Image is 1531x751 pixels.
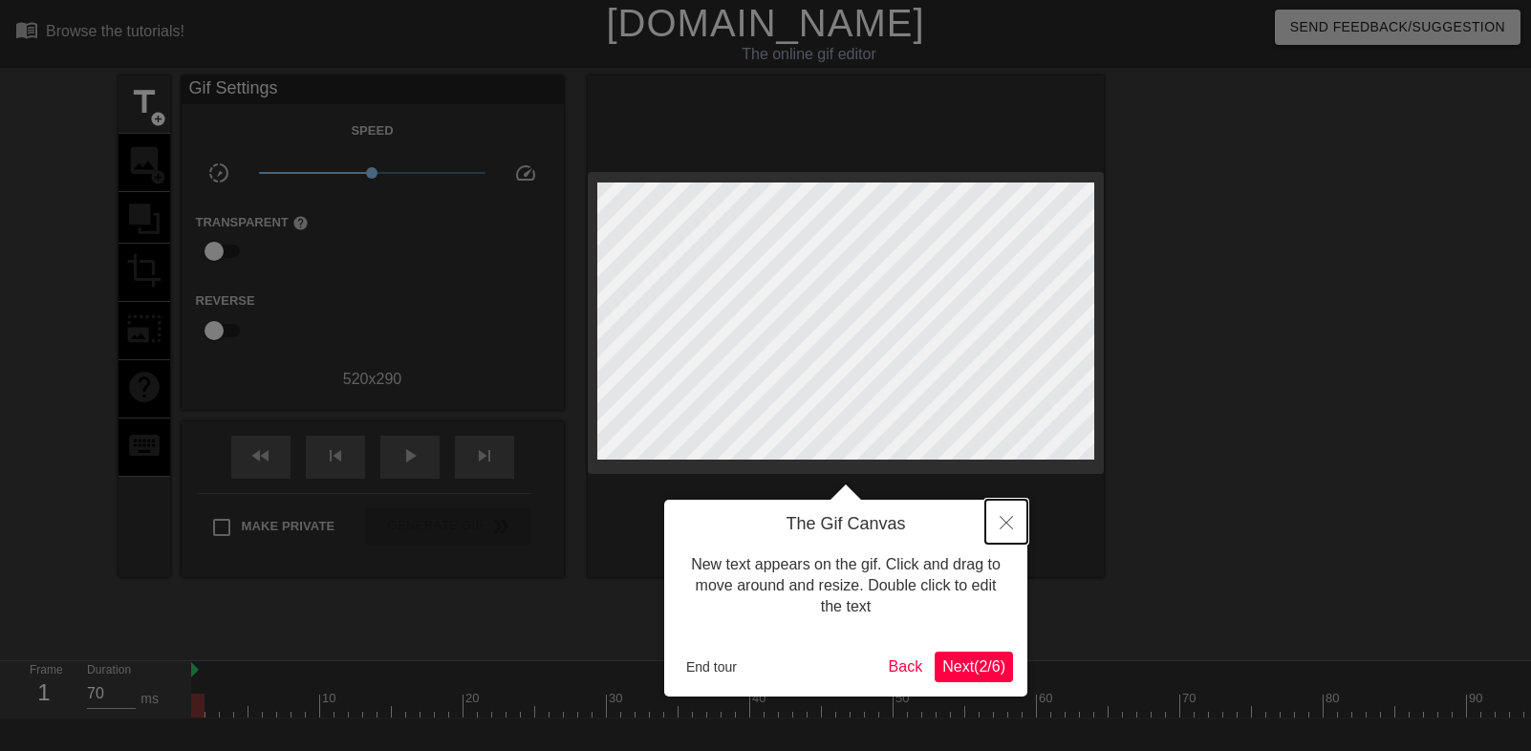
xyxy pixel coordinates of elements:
button: End tour [679,653,744,681]
button: Back [881,652,931,682]
span: Next ( 2 / 6 ) [942,658,1005,675]
button: Close [985,500,1027,544]
h4: The Gif Canvas [679,514,1013,535]
div: New text appears on the gif. Click and drag to move around and resize. Double click to edit the text [679,535,1013,637]
button: Next [935,652,1013,682]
